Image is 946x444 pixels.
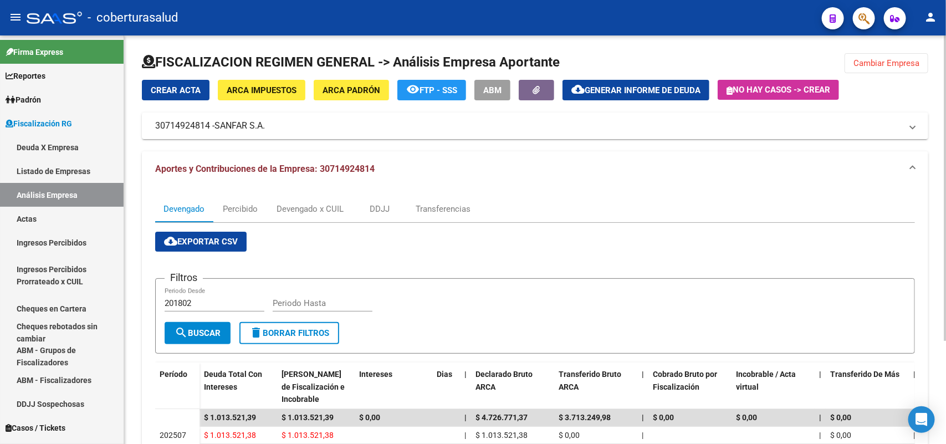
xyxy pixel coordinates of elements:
span: Dias [437,370,452,379]
datatable-header-cell: Período [155,363,200,409]
span: 202507 [160,431,186,440]
span: $ 4.726.771,37 [475,413,528,422]
mat-icon: menu [9,11,22,24]
span: Declarado Bruto ARCA [475,370,533,391]
datatable-header-cell: | [815,363,826,411]
button: ARCA Padrón [314,80,389,100]
div: Percibido [223,203,258,215]
h1: FISCALIZACION REGIMEN GENERAL -> Análisis Empresa Aportante [142,53,560,71]
datatable-header-cell: Transferido Bruto ARCA [554,363,637,411]
datatable-header-cell: Dias [432,363,460,411]
mat-icon: person [924,11,937,24]
span: | [913,370,916,379]
span: $ 0,00 [830,431,851,440]
span: | [642,431,643,440]
span: Generar informe de deuda [585,85,700,95]
span: Transferido De Más [830,370,899,379]
span: $ 0,00 [359,413,380,422]
mat-icon: delete [249,326,263,339]
span: Deuda Total Con Intereses [204,370,262,391]
datatable-header-cell: | [909,363,920,411]
datatable-header-cell: Deuda Total Con Intereses [200,363,277,411]
span: $ 3.713.249,98 [559,413,611,422]
button: FTP - SSS [397,80,466,100]
span: | [464,413,467,422]
span: $ 0,00 [830,413,851,422]
span: Reportes [6,70,45,82]
div: DDJJ [370,203,390,215]
mat-icon: search [175,326,188,339]
span: $ 1.013.521,38 [475,431,528,440]
mat-expansion-panel-header: Aportes y Contribuciones de la Empresa: 30714924814 [142,151,928,187]
h3: Filtros [165,270,203,285]
span: Aportes y Contribuciones de la Empresa: 30714924814 [155,164,375,174]
span: Período [160,370,187,379]
button: Exportar CSV [155,232,247,252]
datatable-header-cell: Cobrado Bruto por Fiscalización [648,363,732,411]
div: Devengado [163,203,204,215]
span: $ 0,00 [736,413,757,422]
datatable-header-cell: Incobrable / Acta virtual [732,363,815,411]
span: | [464,431,466,440]
span: - coberturasalud [88,6,178,30]
span: $ 0,00 [559,431,580,440]
span: ABM [483,85,502,95]
span: | [819,413,821,422]
div: Transferencias [416,203,471,215]
span: | [913,431,915,440]
span: Intereses [359,370,392,379]
span: | [819,370,821,379]
span: | [464,370,467,379]
mat-expansion-panel-header: 30714924814 -SANFAR S.A. [142,113,928,139]
span: Fiscalización RG [6,118,72,130]
button: Borrar Filtros [239,322,339,344]
span: ARCA Padrón [323,85,380,95]
button: Generar informe de deuda [563,80,709,100]
button: Buscar [165,322,231,344]
div: Devengado x CUIL [277,203,344,215]
span: FTP - SSS [420,85,457,95]
span: $ 1.013.521,38 [282,431,334,440]
span: Exportar CSV [164,237,238,247]
button: ABM [474,80,510,100]
datatable-header-cell: Declarado Bruto ARCA [471,363,554,411]
mat-icon: cloud_download [164,234,177,248]
span: | [819,431,821,440]
mat-icon: remove_red_eye [406,83,420,96]
datatable-header-cell: | [637,363,648,411]
span: | [642,370,644,379]
datatable-header-cell: | [460,363,471,411]
span: SANFAR S.A. [214,120,265,132]
span: Transferido Bruto ARCA [559,370,621,391]
span: | [642,413,644,422]
button: Cambiar Empresa [845,53,928,73]
span: [PERSON_NAME] de Fiscalización e Incobrable [282,370,345,404]
span: $ 0,00 [653,413,674,422]
datatable-header-cell: Transferido De Más [826,363,909,411]
div: Open Intercom Messenger [908,406,935,433]
datatable-header-cell: Intereses [355,363,432,411]
mat-panel-title: 30714924814 - [155,120,902,132]
span: Incobrable / Acta virtual [736,370,796,391]
button: No hay casos -> Crear [718,80,839,100]
span: No hay casos -> Crear [727,85,830,95]
span: Cambiar Empresa [853,58,919,68]
span: $ 1.013.521,39 [204,413,256,422]
span: Firma Express [6,46,63,58]
button: Crear Acta [142,80,209,100]
span: Cobrado Bruto por Fiscalización [653,370,717,391]
span: Padrón [6,94,41,106]
span: $ 1.013.521,39 [282,413,334,422]
span: ARCA Impuestos [227,85,296,95]
span: Borrar Filtros [249,328,329,338]
span: Casos / Tickets [6,422,65,434]
mat-icon: cloud_download [571,83,585,96]
datatable-header-cell: Deuda Bruta Neto de Fiscalización e Incobrable [277,363,355,411]
span: Crear Acta [151,85,201,95]
button: ARCA Impuestos [218,80,305,100]
span: $ 1.013.521,38 [204,431,256,440]
span: Buscar [175,328,221,338]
